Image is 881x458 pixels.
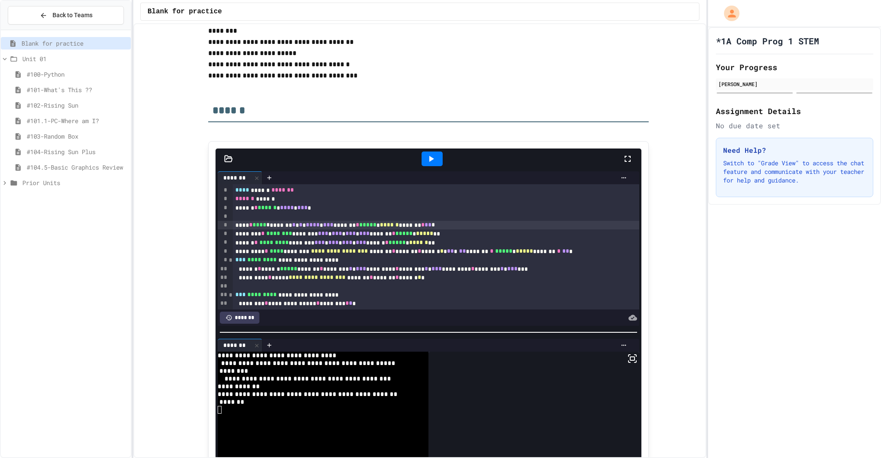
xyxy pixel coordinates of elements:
[27,147,127,156] span: #104-Rising Sun Plus
[27,132,127,141] span: #103-Random Box
[22,54,127,63] span: Unit 01
[716,105,873,117] h2: Assignment Details
[723,145,866,155] h3: Need Help?
[716,61,873,73] h2: Your Progress
[27,70,127,79] span: #100-Python
[8,6,124,25] button: Back to Teams
[715,3,742,23] div: My Account
[148,6,222,17] span: Blank for practice
[716,121,873,131] div: No due date set
[52,11,92,20] span: Back to Teams
[22,178,127,187] span: Prior Units
[233,184,639,328] div: To enrich screen reader interactions, please activate Accessibility in Grammarly extension settings
[22,39,127,48] span: Blank for practice
[27,101,127,110] span: #102-Rising Sun
[723,159,866,185] p: Switch to "Grade View" to access the chat feature and communicate with your teacher for help and ...
[716,35,819,47] h1: *1A Comp Prog 1 STEM
[27,116,127,125] span: #101.1-PC-Where am I?
[27,85,127,94] span: #101-What's This ??
[718,80,871,88] div: [PERSON_NAME]
[27,163,127,172] span: #104.5-Basic Graphics Review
